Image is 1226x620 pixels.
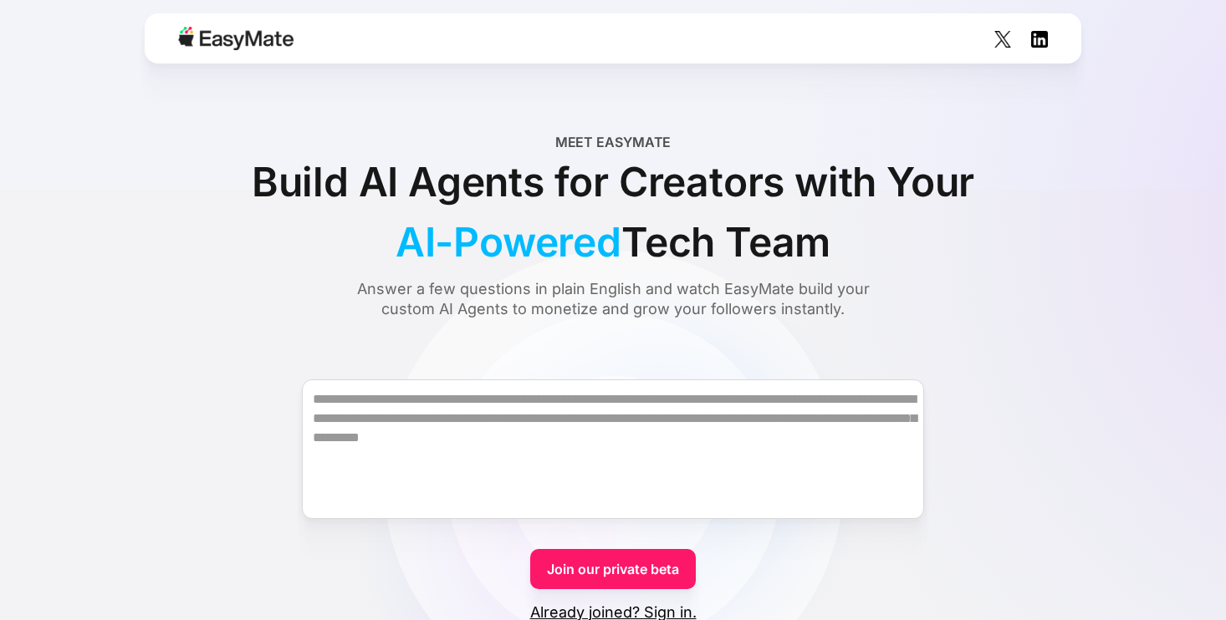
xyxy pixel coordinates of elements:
[1031,31,1048,48] img: Social Icon
[621,212,830,272] span: Tech Team
[555,132,672,152] div: Meet EasyMate
[341,279,885,319] div: Answer a few questions in plain English and watch EasyMate build your custom AI Agents to monetiz...
[237,152,989,272] div: Build AI Agents for Creators with Your
[530,549,696,589] a: Join our private beta
[396,212,621,272] span: AI-Powered
[994,31,1011,48] img: Social Icon
[178,27,294,50] img: Easymate logo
